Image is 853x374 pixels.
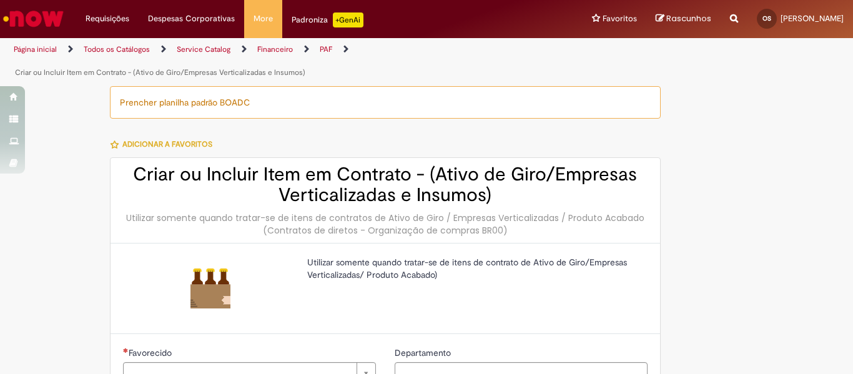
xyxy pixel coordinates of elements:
p: +GenAi [333,12,363,27]
a: Todos os Catálogos [84,44,150,54]
span: Departamento [395,347,453,358]
img: Criar ou Incluir Item em Contrato - (Ativo de Giro/Empresas Verticalizadas e Insumos) [190,268,230,308]
span: Despesas Corporativas [148,12,235,25]
span: Necessários - Favorecido [129,347,174,358]
span: Requisições [86,12,129,25]
img: ServiceNow [1,6,66,31]
h2: Criar ou Incluir Item em Contrato - (Ativo de Giro/Empresas Verticalizadas e Insumos) [123,164,648,205]
p: Utilizar somente quando tratar-se de itens de contrato de Ativo de Giro/Empresas Verticalizadas/ ... [307,256,638,281]
span: More [254,12,273,25]
a: PAF [320,44,332,54]
span: Favoritos [603,12,637,25]
span: OS [762,14,771,22]
a: Service Catalog [177,44,230,54]
span: [PERSON_NAME] [781,13,844,24]
div: Utilizar somente quando tratar-se de itens de contratos de Ativo de Giro / Empresas Verticalizada... [123,212,648,237]
ul: Trilhas de página [9,38,560,84]
a: Rascunhos [656,13,711,25]
div: Prencher planilha padrão BOADC [110,86,661,119]
div: Padroniza [292,12,363,27]
span: Necessários [123,348,129,353]
span: Rascunhos [666,12,711,24]
span: Adicionar a Favoritos [122,139,212,149]
a: Criar ou Incluir Item em Contrato - (Ativo de Giro/Empresas Verticalizadas e Insumos) [15,67,305,77]
button: Adicionar a Favoritos [110,131,219,157]
a: Página inicial [14,44,57,54]
a: Financeiro [257,44,293,54]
